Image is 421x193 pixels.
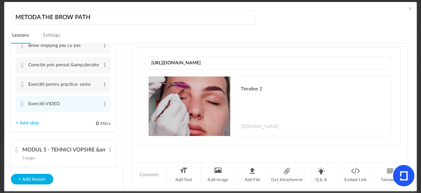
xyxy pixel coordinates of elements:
li: Get Attachment [270,163,304,187]
span: 3 steps [22,156,35,160]
input: Mins [83,166,99,173]
a: + Add step [16,166,39,172]
input: Paste any link or url [148,57,391,70]
li: Add Text [167,163,201,187]
li: Takeaway [373,163,407,187]
li: Embed Link [338,163,373,187]
a: Lessons [11,31,30,44]
img: a9be981bcb8998b56f49adaf73537b9c20b19ee5.jpg [149,77,230,136]
input: Mins [83,121,99,127]
span: Mins [100,121,111,126]
h1: Timeline 2 [241,86,384,92]
li: Add File [235,163,270,187]
button: + Add lesson [11,174,53,184]
span: [DOMAIN_NAME] [241,123,279,129]
a: + Add step [16,120,39,126]
li: Add Image [201,163,235,187]
a: Settings [41,31,62,44]
li: Contents [132,163,167,187]
li: Q & A [304,163,339,187]
a: Timeline 2 [DOMAIN_NAME] [149,77,391,136]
